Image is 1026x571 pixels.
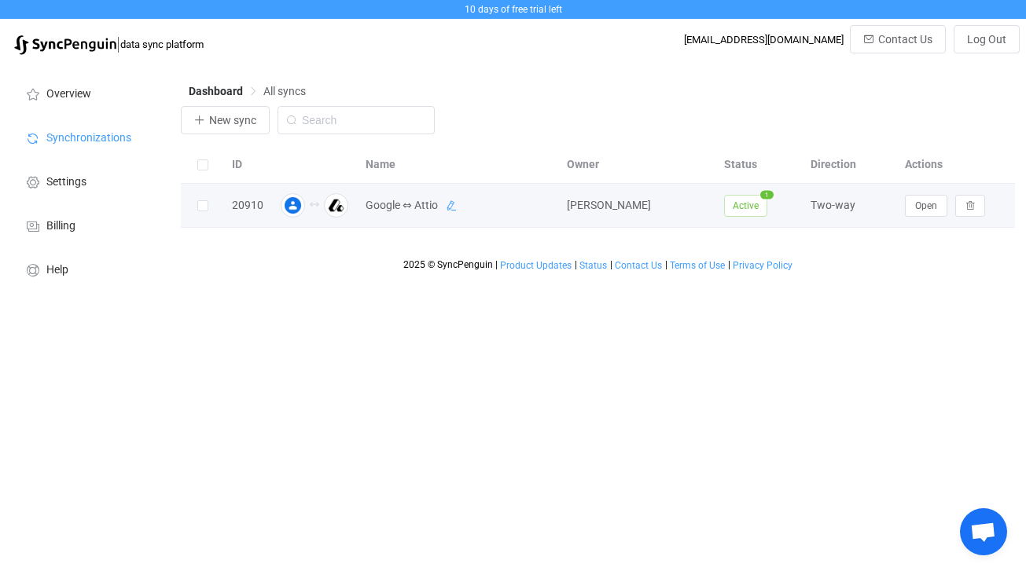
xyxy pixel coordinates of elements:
span: Terms of Use [670,260,725,271]
a: Help [8,247,165,291]
div: Direction [803,156,897,174]
button: Log Out [954,25,1020,53]
span: Help [46,264,68,276]
div: ID [224,156,271,174]
span: | [610,259,612,270]
span: 1 [760,190,774,199]
span: | [116,33,120,55]
span: 2025 © SyncPenguin [403,259,493,270]
a: Settings [8,159,165,203]
div: Owner [559,156,716,174]
a: Open chat [960,508,1007,555]
img: attio.png [324,193,348,218]
span: Open [915,200,937,211]
span: data sync platform [120,38,204,50]
a: |data sync platform [14,33,204,55]
div: Breadcrumb [189,86,306,97]
span: Overview [46,88,91,101]
button: Contact Us [850,25,946,53]
span: | [495,259,498,270]
span: | [728,259,730,270]
span: Contact Us [615,260,662,271]
div: [EMAIL_ADDRESS][DOMAIN_NAME] [684,34,844,46]
a: Product Updates [499,260,572,271]
span: Synchronizations [46,132,131,145]
span: All syncs [263,85,306,97]
img: google-contacts.png [281,193,305,218]
span: Contact Us [878,33,932,46]
span: 10 days of free trial left [465,4,562,15]
div: Name [358,156,559,174]
span: Billing [46,220,75,232]
span: Google ⇔ Attio [366,196,438,214]
span: Dashboard [189,85,243,97]
a: Open [905,199,947,211]
div: Two-way [803,196,897,214]
span: | [575,259,577,270]
span: Product Updates [500,260,572,271]
span: | [665,259,667,270]
a: Privacy Policy [732,260,793,271]
span: Privacy Policy [733,260,792,271]
span: Active [724,195,767,217]
a: Status [579,260,608,271]
a: Overview [8,71,165,115]
span: [PERSON_NAME] [567,199,651,211]
span: Status [579,260,607,271]
div: Status [716,156,803,174]
a: Synchronizations [8,115,165,159]
a: Terms of Use [669,260,726,271]
span: New sync [209,114,256,126]
div: Actions [897,156,1015,174]
button: Open [905,195,947,217]
a: Contact Us [614,260,663,271]
a: Billing [8,203,165,247]
div: 20910 [224,196,271,214]
span: Log Out [967,33,1006,46]
button: New sync [181,106,270,134]
input: Search [278,106,435,134]
img: syncpenguin.svg [14,35,116,55]
span: Settings [46,176,86,189]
